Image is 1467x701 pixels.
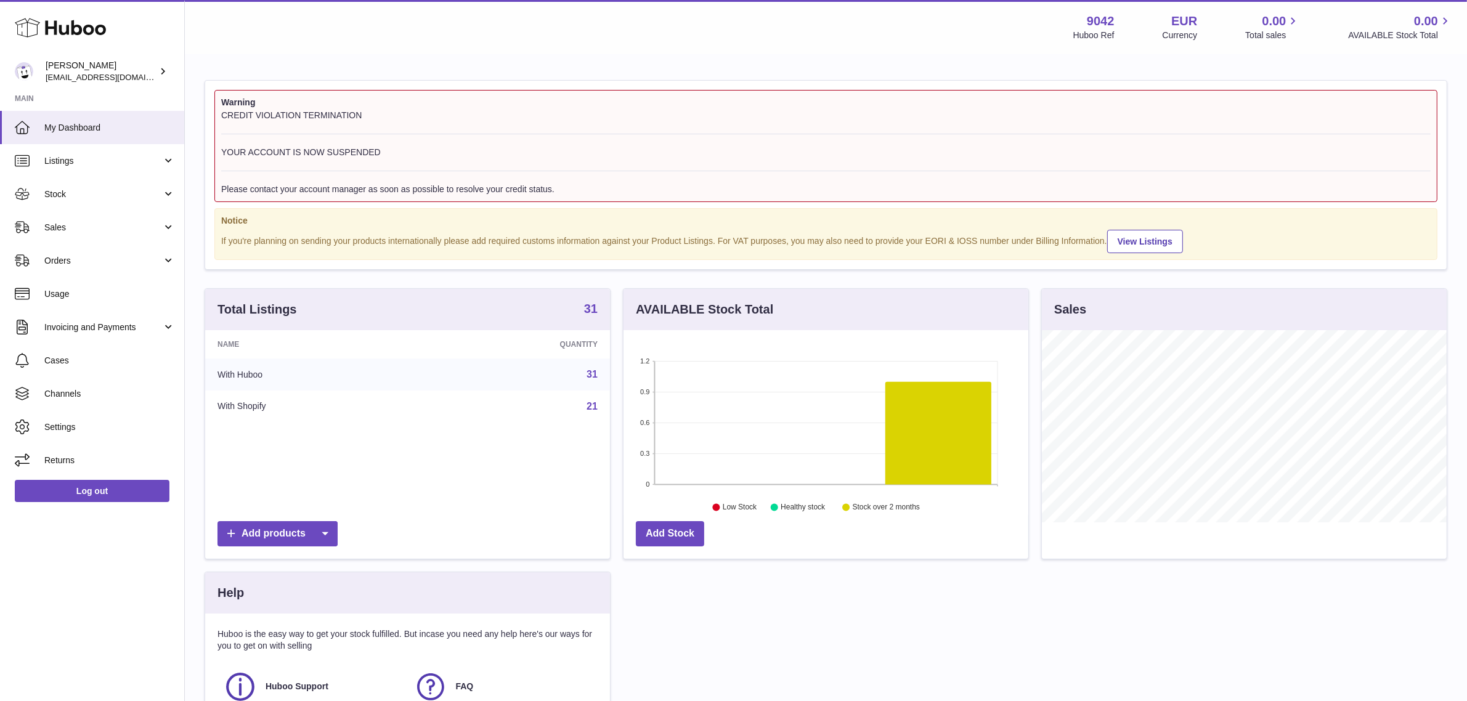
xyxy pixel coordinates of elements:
a: 31 [587,369,598,379]
div: [PERSON_NAME] [46,60,156,83]
span: Huboo Support [266,681,328,692]
a: Add Stock [636,521,704,546]
img: internalAdmin-9042@internal.huboo.com [15,62,33,81]
span: My Dashboard [44,122,175,134]
span: FAQ [456,681,474,692]
div: Currency [1163,30,1198,41]
span: Channels [44,388,175,400]
text: Low Stock [723,503,757,512]
span: 0.00 [1262,13,1286,30]
a: Log out [15,480,169,502]
span: Orders [44,255,162,267]
a: 0.00 Total sales [1245,13,1300,41]
strong: Warning [221,97,1431,108]
text: Healthy stock [781,503,826,512]
text: 0.9 [640,388,649,395]
div: Huboo Ref [1073,30,1115,41]
td: With Huboo [205,359,423,391]
span: Returns [44,455,175,466]
a: Add products [217,521,338,546]
span: Usage [44,288,175,300]
text: Stock over 2 months [853,503,920,512]
span: Stock [44,188,162,200]
span: 0.00 [1414,13,1438,30]
span: Cases [44,355,175,367]
td: With Shopify [205,391,423,423]
div: If you're planning on sending your products internationally please add required customs informati... [221,228,1431,253]
strong: 9042 [1087,13,1115,30]
h3: Sales [1054,301,1086,318]
span: Total sales [1245,30,1300,41]
span: Listings [44,155,162,167]
span: Sales [44,222,162,233]
th: Name [205,330,423,359]
th: Quantity [423,330,610,359]
strong: Notice [221,215,1431,227]
a: 31 [584,302,598,317]
span: Settings [44,421,175,433]
text: 1.2 [640,357,649,365]
text: 0 [646,480,649,488]
span: Invoicing and Payments [44,322,162,333]
text: 0.6 [640,419,649,426]
strong: 31 [584,302,598,315]
a: View Listings [1107,230,1183,253]
text: 0.3 [640,450,649,457]
h3: Total Listings [217,301,297,318]
a: 21 [587,401,598,411]
div: CREDIT VIOLATION TERMINATION YOUR ACCOUNT IS NOW SUSPENDED Please contact your account manager as... [221,110,1431,195]
strong: EUR [1171,13,1197,30]
h3: AVAILABLE Stock Total [636,301,773,318]
a: 0.00 AVAILABLE Stock Total [1348,13,1452,41]
span: AVAILABLE Stock Total [1348,30,1452,41]
span: [EMAIL_ADDRESS][DOMAIN_NAME] [46,72,181,82]
p: Huboo is the easy way to get your stock fulfilled. But incase you need any help here's our ways f... [217,628,598,652]
h3: Help [217,585,244,601]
